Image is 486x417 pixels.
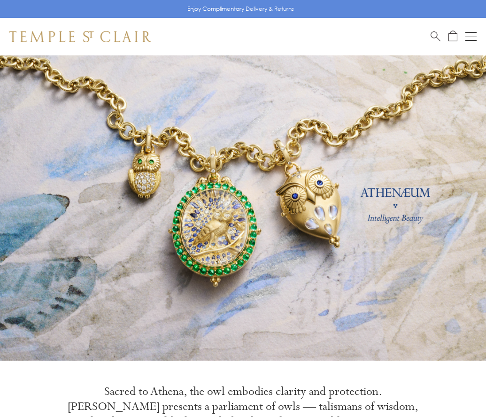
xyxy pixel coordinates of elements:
a: Search [431,31,440,42]
button: Open navigation [465,31,477,42]
img: Temple St. Clair [9,31,151,42]
a: Open Shopping Bag [448,31,457,42]
p: Enjoy Complimentary Delivery & Returns [187,4,294,14]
